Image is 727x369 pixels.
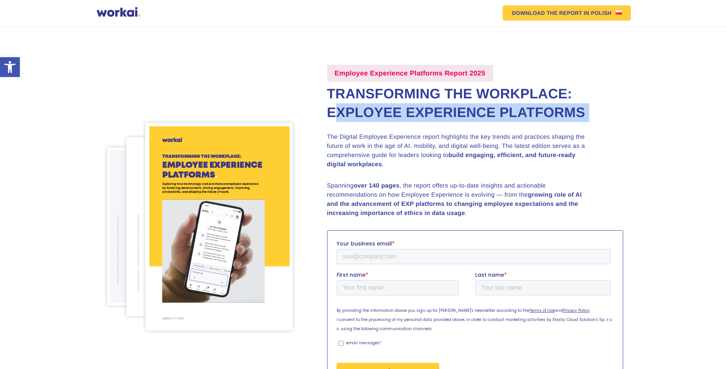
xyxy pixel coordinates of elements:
[327,181,594,218] p: Spanning , the report offers up-to-date insights and actionable recommendations on how Employee E...
[616,10,622,14] img: Polish flag
[327,85,623,122] h2: Transforming the Workplace: Exployee Experience Platforms
[327,65,493,82] label: Employee Experience Platforms Report 2025
[126,137,253,316] img: DEX-2024-str-8.png
[512,10,582,16] em: DOWNLOAD THE REPORT
[354,183,400,189] strong: over 140 pages
[145,123,292,330] img: DEX-2024-v2.2.png
[327,152,575,168] strong: build engaging, efficient, and future-ready digital workplaces
[327,133,594,169] p: The Digital Employee Experience report highlights the key trends and practices shaping the future...
[327,192,582,217] strong: growing role of AI and the advancement of EXP platforms to changing employee expectations and the...
[503,5,630,21] a: DOWNLOAD THE REPORTIN POLISHPolish flag
[107,148,219,305] img: DEX-2024-str-30.png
